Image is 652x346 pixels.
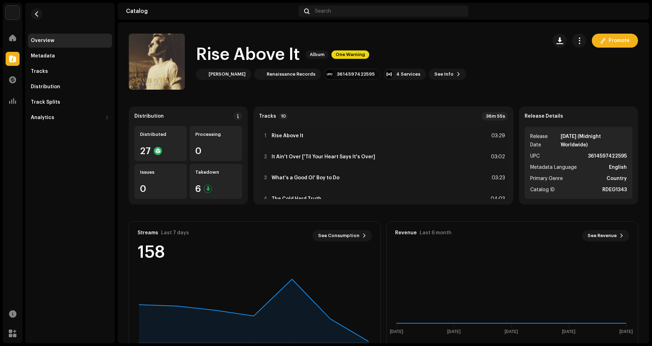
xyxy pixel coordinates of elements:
[267,71,315,77] div: Renaissance Records
[209,71,246,77] div: [PERSON_NAME]
[337,71,375,77] div: 3614597422595
[609,34,630,48] span: Promote
[197,70,206,78] img: cbc8068a-da09-465f-adbb-af4ad5f19866
[490,132,505,140] div: 03:29
[315,8,331,14] span: Search
[490,174,505,182] div: 03:23
[630,6,641,17] img: 1b2f6ba0-9592-4cb9-a9c9-59d21a4724ca
[196,43,300,66] h1: Rise Above It
[592,34,638,48] button: Promote
[255,70,264,78] img: 3c26592f-0989-4d50-bb36-1bf54fc9abc9
[28,95,112,109] re-m-nav-item: Track Splits
[6,6,20,20] img: 0029baec-73b5-4e5b-bf6f-b72015a23c67
[525,113,563,119] strong: Release Details
[530,163,577,172] span: Metadata Language
[602,186,627,194] strong: RDEG1343
[195,132,237,137] div: Processing
[28,111,112,125] re-m-nav-dropdown: Analytics
[31,38,54,43] div: Overview
[195,169,237,175] div: Takedown
[28,49,112,63] re-m-nav-item: Metadata
[490,195,505,203] div: 04:03
[619,330,633,334] text: [DATE]
[588,229,617,243] span: See Revenue
[31,99,60,105] div: Track Splits
[505,330,518,334] text: [DATE]
[272,175,339,181] strong: What's a Good Ol' Boy to Do
[31,69,48,74] div: Tracks
[126,8,296,14] div: Catalog
[31,115,54,120] div: Analytics
[490,153,505,161] div: 03:02
[259,113,276,119] strong: Tracks
[138,230,158,236] div: Streams
[279,113,288,119] p-badge: 10
[429,69,466,80] button: See Info
[561,132,627,149] strong: [DATE] (Midnight Worldwide)
[588,152,627,160] strong: 3614597422595
[530,174,563,183] span: Primary Genre
[31,53,55,59] div: Metadata
[530,132,559,149] span: Release Date
[447,330,461,334] text: [DATE]
[28,80,112,94] re-m-nav-item: Distribution
[331,50,369,59] span: One Warning
[530,152,540,160] span: UPC
[161,230,189,236] div: Last 7 days
[582,230,629,241] button: See Revenue
[272,133,303,139] strong: Rise Above It
[31,84,60,90] div: Distribution
[272,154,375,160] strong: It Ain't Over ['Til Your Heart Says It's Over]
[318,229,359,243] span: See Consumption
[140,132,181,137] div: Distributed
[609,163,627,172] strong: English
[306,50,329,59] span: Album
[272,196,321,202] strong: The Cold Hard Truth
[313,230,372,241] button: See Consumption
[607,174,627,183] strong: Country
[134,113,164,119] div: Distribution
[390,330,403,334] text: [DATE]
[28,64,112,78] re-m-nav-item: Tracks
[482,112,508,120] div: 36m 55s
[396,71,420,77] div: 4 Services
[140,169,181,175] div: Issues
[530,186,555,194] span: Catalog ID
[434,67,454,81] span: See Info
[395,230,417,236] div: Revenue
[420,230,451,236] div: Last 6 month
[28,34,112,48] re-m-nav-item: Overview
[562,330,575,334] text: [DATE]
